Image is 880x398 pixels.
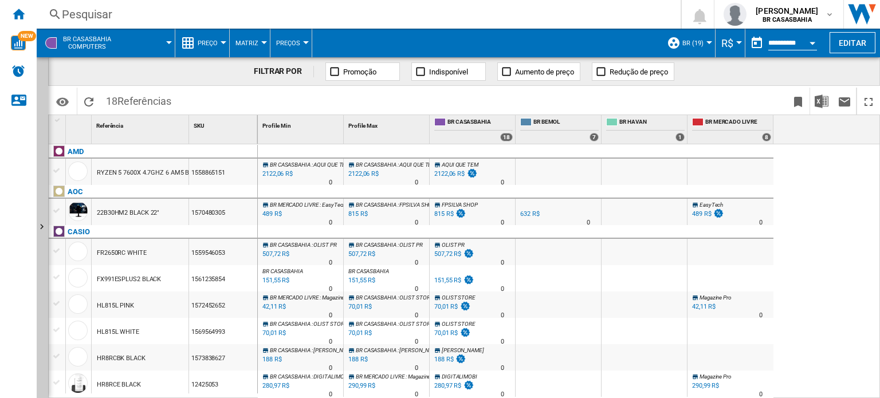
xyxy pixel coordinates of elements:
[312,321,348,327] span: : OLIST STORE
[261,354,281,365] div: Última atualização : Sexta-Feira, 26 de Setembro de 2025 05:40
[515,68,574,76] span: Aumento de preço
[455,208,466,218] img: promotionV3.png
[759,217,763,228] div: Tempo de entrega : 0 dia
[447,118,513,128] span: BR CASASBAHIA
[721,29,739,57] button: R$
[433,301,471,313] div: 70,01 R$
[830,32,875,53] button: Editar
[592,62,674,81] button: Redução de preço
[802,31,823,52] button: Open calendar
[433,328,471,339] div: 70,01 R$
[312,347,356,353] span: : [PERSON_NAME]
[189,239,257,265] div: 1559546053
[610,68,668,76] span: Redução de preço
[325,62,400,81] button: Promoção
[96,123,123,129] span: Referência
[434,382,461,389] div: 280,97 R$
[189,265,257,291] div: 1561235854
[276,29,306,57] button: Preços
[682,29,709,57] button: BR (19)
[329,310,332,321] div: Tempo de entrega : 0 dia
[347,168,379,180] div: Última atualização : Sexta-Feira, 26 de Setembro de 2025 05:37
[343,68,376,76] span: Promoção
[18,31,36,41] span: NEW
[533,118,599,128] span: BR BEMOL
[97,372,141,398] div: HR8RCE BLACK
[501,177,504,188] div: Tempo de entrega : 0 dia
[347,328,372,339] div: Última atualização : Sexta-Feira, 26 de Setembro de 2025 05:55
[270,242,311,248] span: BR CASASBAHIA
[320,202,345,208] span: : EasyTech
[745,31,768,54] button: md-calendar
[590,133,599,141] div: 7 offers sold by BR BEMOL
[501,217,504,228] div: Tempo de entrega : 0 dia
[270,347,311,353] span: BR CASASBAHIA
[270,373,311,380] span: BR CASASBAHIA
[94,115,188,133] div: Referência Sort None
[261,275,289,286] div: Última atualização : Sexta-Feira, 26 de Setembro de 2025 05:11
[787,88,810,115] button: Marque esse relatório
[713,208,724,218] img: promotionV3.png
[235,40,258,47] span: Matriz
[198,40,218,47] span: Preço
[97,200,159,226] div: 22B30HM2 BLACK 22"
[518,208,539,220] div: 632 R$
[700,202,723,208] span: EasyTech
[433,168,478,180] div: 2122,06 R$
[356,202,396,208] span: BR CASASBAHIA
[348,123,378,129] span: Profile Max
[518,115,601,144] div: BR BEMOL 7 offers sold by BR BEMOL
[356,321,396,327] span: BR CASASBAHIA
[37,57,48,398] button: Mostrar
[261,380,289,392] div: Última atualização : Sexta-Feira, 26 de Setembro de 2025 05:24
[346,115,429,133] div: Sort None
[501,362,504,374] div: Tempo de entrega : 0 dia
[276,40,300,47] span: Preços
[63,29,123,57] button: BR CASASBAHIAComputers
[346,115,429,133] div: Profile Max Sort None
[398,294,434,301] span: : OLIST STORE
[716,29,745,57] md-menu: Currency
[189,199,257,225] div: 1570480305
[356,242,396,248] span: BR CASASBAHIA
[415,283,418,295] div: Tempo de entrega : 0 dia
[270,161,311,168] span: BR CASASBAHIA
[347,208,367,220] div: Última atualização : Sexta-Feira, 26 de Setembro de 2025 05:29
[347,275,375,286] div: Última atualização : Sexta-Feira, 26 de Setembro de 2025 05:11
[690,208,724,220] div: 489 R$
[62,6,651,22] div: Pesquisar
[762,133,771,141] div: 8 offers sold by BR MERCADO LIVRE
[398,161,437,168] span: : AQUI QUE TEM
[68,115,91,133] div: Sort None
[261,168,293,180] div: Última atualização : Sexta-Feira, 26 de Setembro de 2025 05:37
[692,382,719,389] div: 290,99 R$
[815,94,828,108] img: excel-24x24.png
[189,291,257,318] div: 1572452652
[191,115,257,133] div: SKU Sort None
[260,115,343,133] div: Sort None
[500,133,513,141] div: 18 offers sold by BR CASASBAHIA
[189,159,257,185] div: 1558865151
[94,115,188,133] div: Sort None
[356,161,396,168] span: BR CASASBAHIA
[721,37,733,49] span: R$
[347,301,372,313] div: Última atualização : Sexta-Feira, 26 de Setembro de 2025 05:48
[497,62,580,81] button: Aumento de preço
[415,310,418,321] div: Tempo de entrega : 0 dia
[442,321,476,327] span: OLIST STORE
[433,354,466,365] div: 188 R$
[604,115,687,144] div: BR HAVAN 1 offers sold by BR HAVAN
[189,318,257,344] div: 1569564993
[261,208,281,220] div: Última atualização : Sexta-Feira, 26 de Setembro de 2025 11:48
[434,329,458,337] div: 70,01 R$
[434,277,461,284] div: 151,55 R$
[254,66,314,77] div: FILTRAR POR
[11,64,25,78] img: alerts-logo.svg
[682,40,704,47] span: BR (19)
[675,133,685,141] div: 1 offers sold by BR HAVAN
[833,88,856,115] button: Envie esse relatório por email
[329,177,332,188] div: Tempo de entrega : 0 dia
[434,303,458,310] div: 70,01 R$
[97,293,134,319] div: HL815L PINK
